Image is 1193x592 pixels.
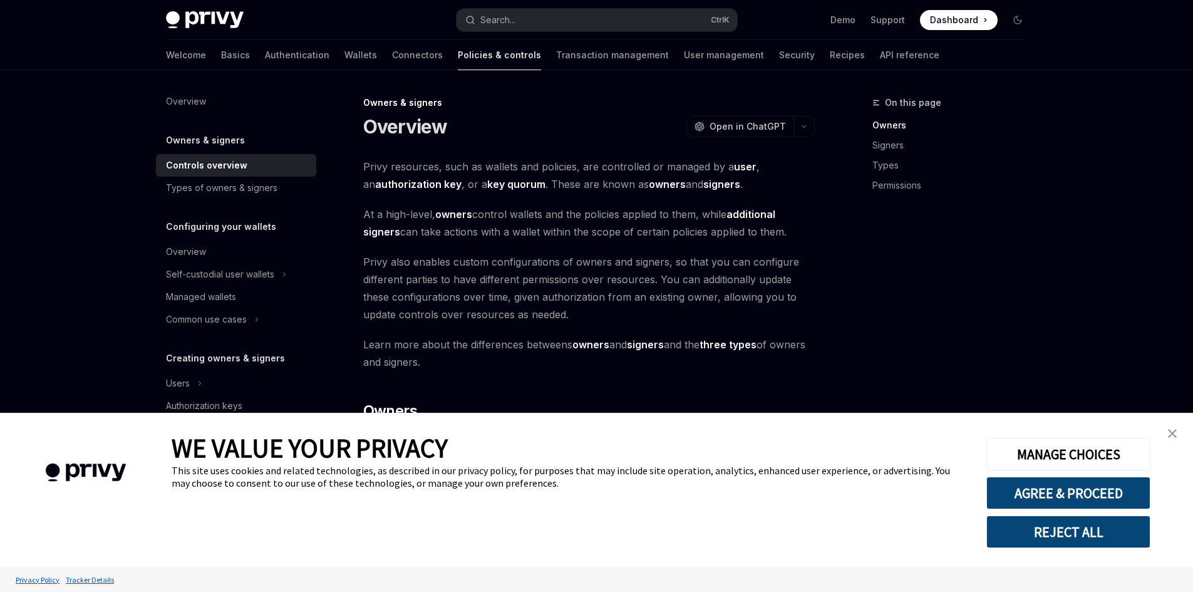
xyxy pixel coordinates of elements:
div: Overview [166,244,206,259]
a: three types [700,338,757,351]
h1: Overview [363,115,448,138]
button: MANAGE CHOICES [986,438,1150,470]
div: Self-custodial user wallets [166,267,274,282]
h5: Creating owners & signers [166,351,285,366]
div: Owners & signers [363,96,815,109]
div: Types of owners & signers [166,180,277,195]
a: user [734,160,757,174]
span: WE VALUE YOUR PRIVACY [172,432,448,464]
a: authorization key [375,178,462,191]
div: Users [166,376,190,391]
a: Connectors [392,40,443,70]
a: Transaction management [556,40,669,70]
a: Types of owners & signers [156,177,316,199]
div: Managed wallets [166,289,236,304]
span: On this page [885,95,941,110]
a: owners [572,338,609,351]
h5: Owners & signers [166,133,245,148]
div: Authorization keys [166,398,242,413]
a: User management [684,40,764,70]
img: company logo [19,445,153,500]
a: Managed wallets [156,286,316,308]
a: Support [870,14,905,26]
div: Common use cases [166,312,247,327]
span: Learn more about the differences betweens and and the of owners and signers. [363,336,815,371]
a: Authorization keys [156,395,316,417]
strong: key quorum [487,178,545,190]
a: close banner [1160,421,1185,446]
span: Open in ChatGPT [710,120,786,133]
div: Overview [166,94,206,109]
a: Privacy Policy [13,569,63,591]
a: Demo [830,14,855,26]
a: API reference [880,40,939,70]
a: Overview [156,90,316,113]
span: Ctrl K [711,15,730,25]
a: Signers [872,135,1038,155]
a: Dashboard [920,10,998,30]
a: Recipes [830,40,865,70]
a: Permissions [872,175,1038,195]
button: AGREE & PROCEED [986,477,1150,509]
h5: Configuring your wallets [166,219,276,234]
span: Privy resources, such as wallets and policies, are controlled or managed by a , an , or a . These... [363,158,815,193]
button: REJECT ALL [986,516,1150,548]
div: Search... [480,13,515,28]
button: Search...CtrlK [457,9,737,31]
button: Open in ChatGPT [686,116,793,137]
a: Wallets [344,40,377,70]
a: Welcome [166,40,206,70]
a: Security [779,40,815,70]
div: This site uses cookies and related technologies, as described in our privacy policy, for purposes... [172,464,968,489]
a: signers [627,338,664,351]
strong: authorization key [375,178,462,190]
strong: user [734,160,757,173]
a: Types [872,155,1038,175]
span: Dashboard [930,14,978,26]
a: Owners [872,115,1038,135]
a: Overview [156,241,316,263]
a: Controls overview [156,154,316,177]
div: Controls overview [166,158,247,173]
a: Policies & controls [458,40,541,70]
a: key quorum [487,178,545,191]
span: Owners [363,401,417,421]
strong: signers [703,178,740,190]
span: Privy also enables custom configurations of owners and signers, so that you can configure differe... [363,253,815,323]
a: Authentication [265,40,329,70]
a: Tracker Details [63,569,117,591]
button: Toggle dark mode [1008,10,1028,30]
img: dark logo [166,11,244,29]
strong: owners [649,178,686,190]
span: At a high-level, control wallets and the policies applied to them, while can take actions with a ... [363,205,815,241]
strong: owners [435,208,472,221]
a: Basics [221,40,250,70]
img: close banner [1168,429,1177,438]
